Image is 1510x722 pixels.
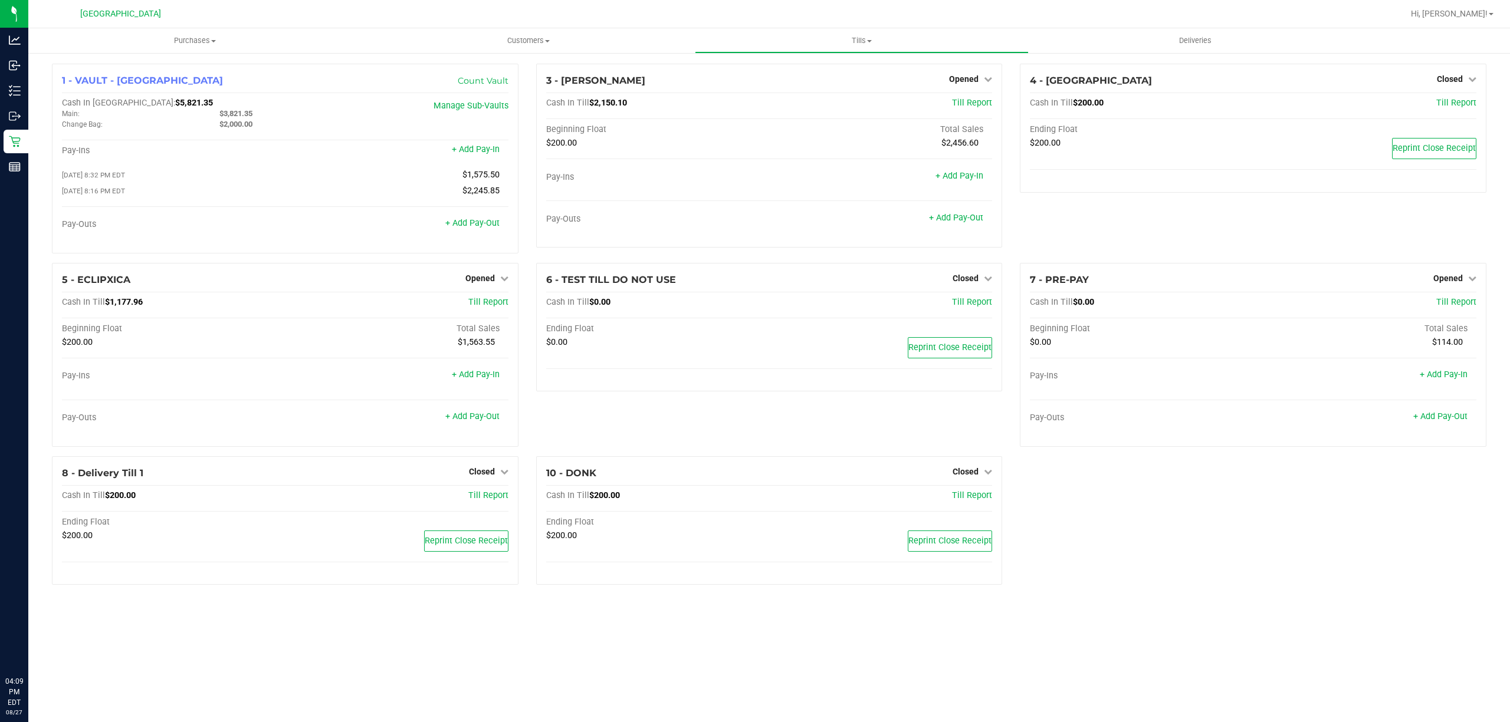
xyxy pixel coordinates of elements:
span: 8 - Delivery Till 1 [62,467,143,479]
p: 08/27 [5,708,23,717]
button: Reprint Close Receipt [908,530,992,552]
div: Pay-Outs [1030,413,1253,423]
span: Closed [953,467,979,476]
inline-svg: Reports [9,161,21,173]
a: + Add Pay-Out [929,213,983,223]
span: Reprint Close Receipt [908,536,992,546]
span: Purchases [28,35,362,46]
span: 3 - [PERSON_NAME] [546,75,645,86]
span: Till Report [1436,98,1476,108]
span: Hi, [PERSON_NAME]! [1411,9,1488,18]
span: $1,575.50 [462,170,500,180]
span: 1 - VAULT - [GEOGRAPHIC_DATA] [62,75,223,86]
a: + Add Pay-In [1420,370,1468,380]
div: Beginning Float [62,324,285,334]
div: Pay-Outs [62,413,285,423]
a: Till Report [952,297,992,307]
div: Pay-Ins [62,146,285,156]
div: Pay-Outs [546,214,769,225]
span: $114.00 [1432,337,1463,347]
p: 04:09 PM EDT [5,676,23,708]
a: Till Report [468,297,508,307]
a: Purchases [28,28,362,53]
a: + Add Pay-In [452,370,500,380]
span: [GEOGRAPHIC_DATA] [80,9,161,19]
a: Manage Sub-Vaults [434,101,508,111]
span: $200.00 [1030,138,1061,148]
a: Till Report [468,490,508,500]
span: $2,245.85 [462,186,500,196]
span: 7 - PRE-PAY [1030,274,1089,285]
inline-svg: Outbound [9,110,21,122]
inline-svg: Inbound [9,60,21,71]
span: Opened [465,273,495,283]
span: Main: [62,110,80,118]
div: Total Sales [285,324,508,334]
span: Cash In [GEOGRAPHIC_DATA]: [62,98,175,108]
span: 6 - TEST TILL DO NOT USE [546,274,676,285]
span: $1,563.55 [458,337,495,347]
div: Ending Float [546,517,769,528]
inline-svg: Retail [9,136,21,147]
div: Beginning Float [1030,324,1253,334]
span: Opened [949,74,979,84]
inline-svg: Analytics [9,34,21,46]
span: $200.00 [62,337,93,347]
span: $0.00 [1030,337,1051,347]
a: Customers [362,28,695,53]
a: + Add Pay-In [935,171,983,181]
a: + Add Pay-In [452,144,500,154]
a: Deliveries [1029,28,1362,53]
span: $200.00 [546,530,577,540]
span: Cash In Till [546,98,589,108]
span: 4 - [GEOGRAPHIC_DATA] [1030,75,1152,86]
span: $2,150.10 [589,98,627,108]
a: Till Report [952,490,992,500]
span: Cash In Till [1030,297,1073,307]
div: Pay-Ins [1030,371,1253,381]
a: Till Report [952,98,992,108]
span: 5 - ECLIPXICA [62,274,130,285]
span: Cash In Till [546,297,589,307]
a: + Add Pay-Out [445,411,500,421]
span: $200.00 [589,490,620,500]
span: Closed [469,467,495,476]
span: $200.00 [105,490,136,500]
span: Change Bag: [62,120,103,128]
div: Ending Float [62,517,285,528]
span: Cash In Till [546,490,589,500]
span: $200.00 [1073,98,1104,108]
span: $1,177.96 [105,297,143,307]
a: Tills [695,28,1028,53]
span: $2,456.60 [941,138,979,148]
span: $200.00 [546,138,577,148]
div: Ending Float [1030,124,1253,135]
span: Opened [1433,273,1463,283]
span: Reprint Close Receipt [425,536,508,546]
span: [DATE] 8:16 PM EDT [62,187,125,195]
span: Cash In Till [62,490,105,500]
div: Pay-Ins [62,371,285,381]
span: Tills [695,35,1028,46]
span: Closed [953,273,979,283]
span: 10 - DONK [546,467,596,479]
a: Till Report [1436,297,1476,307]
div: Beginning Float [546,124,769,135]
span: $2,000.00 [219,120,252,128]
span: [DATE] 8:32 PM EDT [62,171,125,179]
span: Deliveries [1163,35,1227,46]
span: $0.00 [1073,297,1094,307]
iframe: Resource center [12,628,47,663]
span: Reprint Close Receipt [1393,143,1476,153]
span: Cash In Till [1030,98,1073,108]
button: Reprint Close Receipt [1392,138,1476,159]
span: Closed [1437,74,1463,84]
span: Reprint Close Receipt [908,342,992,352]
span: $3,821.35 [219,109,252,118]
